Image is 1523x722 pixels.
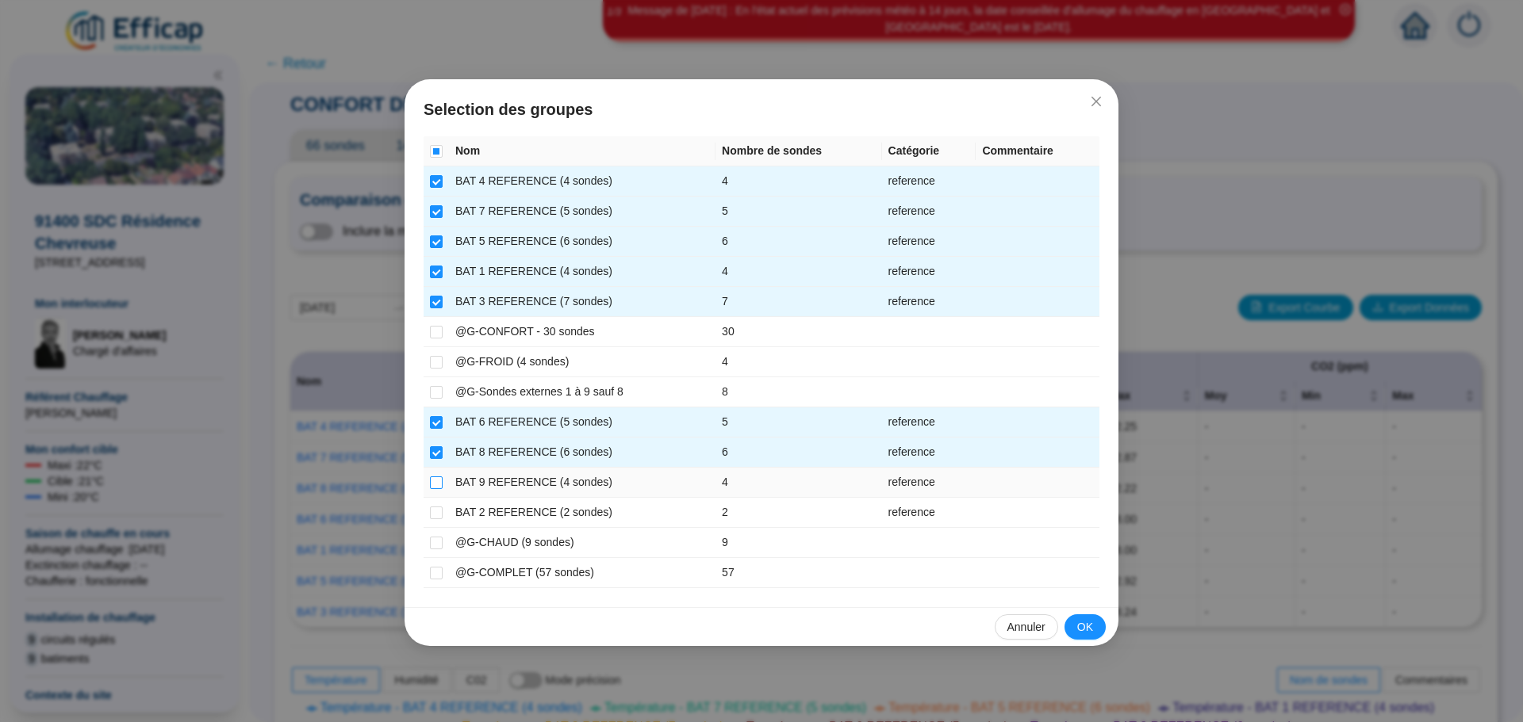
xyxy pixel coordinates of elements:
span: close [1090,95,1103,108]
td: 6 [715,437,881,468]
td: @G-COMPLET (57 sondes) [449,558,715,588]
td: 4 [715,166,881,197]
td: 30 [715,317,881,347]
button: Annuler [995,614,1058,640]
td: reference [882,407,976,437]
td: reference [882,287,976,317]
td: 4 [715,347,881,377]
td: 4 [715,257,881,287]
td: reference [882,437,976,468]
td: 9 [715,528,881,558]
td: reference [882,197,976,227]
td: 5 [715,407,881,437]
td: BAT 1 REFERENCE (4 sondes) [449,257,715,287]
th: Commentaire [976,136,1099,166]
td: BAT 4 REFERENCE (4 sondes) [449,166,715,197]
td: 8 [715,377,881,407]
td: 6 [715,227,881,257]
td: BAT 2 REFERENCE (2 sondes) [449,498,715,528]
td: 4 [715,468,881,498]
td: reference [882,166,976,197]
td: 2 [715,498,881,528]
span: Fermer [1084,95,1109,108]
button: Close [1084,89,1109,114]
td: BAT 6 REFERENCE (5 sondes) [449,407,715,437]
span: OK [1077,619,1093,636]
th: Nombre de sondes [715,136,881,166]
td: 57 [715,558,881,588]
td: BAT 7 REFERENCE (5 sondes) [449,197,715,227]
td: reference [882,468,976,498]
th: Catégorie [882,136,976,166]
td: BAT 5 REFERENCE (6 sondes) [449,227,715,257]
td: BAT 8 REFERENCE (6 sondes) [449,437,715,468]
td: reference [882,498,976,528]
span: Selection des groupes [424,98,1099,120]
button: OK [1065,614,1106,640]
td: reference [882,257,976,287]
td: 5 [715,197,881,227]
th: Nom [449,136,715,166]
span: Annuler [1007,619,1045,636]
td: BAT 9 REFERENCE (4 sondes) [449,468,715,498]
td: 7 [715,287,881,317]
td: BAT 3 REFERENCE (7 sondes) [449,287,715,317]
td: @G-FROID (4 sondes) [449,347,715,377]
td: @G-CONFORT - 30 sondes [449,317,715,347]
td: @G-CHAUD (9 sondes) [449,528,715,558]
td: @G-Sondes externes 1 à 9 sauf 8 [449,377,715,407]
td: reference [882,227,976,257]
